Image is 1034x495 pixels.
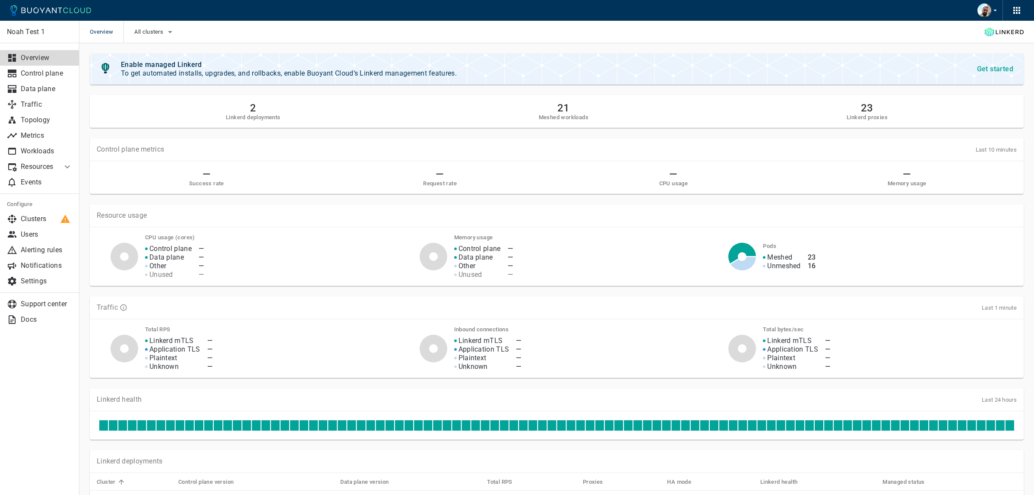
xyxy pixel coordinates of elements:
[199,262,204,270] h4: —
[21,230,73,239] p: Users
[21,131,73,140] p: Metrics
[516,345,521,354] h4: —
[459,354,487,362] p: Plaintext
[564,168,784,187] a: —CPU usage
[888,180,926,187] h5: Memory usage
[21,116,73,124] p: Topology
[97,395,142,404] p: Linkerd health
[808,253,816,262] h4: 23
[977,3,991,17] img: Noah Perks Sloan
[539,114,588,121] h5: Meshed workloads
[903,168,911,180] h2: —
[825,354,830,362] h4: —
[508,244,513,253] h4: —
[149,244,192,253] p: Control plane
[199,253,204,262] h4: —
[121,69,457,78] p: To get automated installs, upgrades, and rollbacks, enable Buoyant Cloud’s Linkerd management fea...
[21,147,73,155] p: Workloads
[767,336,812,345] p: Linkerd mTLS
[767,345,818,354] p: Application TLS
[21,85,73,93] p: Data plane
[539,102,588,114] h2: 21
[97,457,163,466] p: Linkerd deployments
[459,270,482,279] p: Unused
[207,362,212,371] h4: —
[21,178,73,187] p: Events
[21,261,73,270] p: Notifications
[189,180,224,187] h5: Success rate
[459,336,503,345] p: Linkerd mTLS
[767,262,800,270] p: Unmeshed
[207,345,212,354] h4: —
[21,162,55,171] p: Resources
[583,479,603,485] h5: Proxies
[21,315,73,324] p: Docs
[825,345,830,354] h4: —
[760,478,809,486] span: Linkerd health
[21,69,73,78] p: Control plane
[340,478,400,486] span: Data plane version
[97,145,164,154] p: Control plane metrics
[825,336,830,345] h4: —
[330,168,550,187] a: —Request rate
[207,354,212,362] h4: —
[178,479,234,485] h5: Control plane version
[516,354,521,362] h4: —
[97,303,118,312] p: Traffic
[459,262,476,270] p: Other
[974,61,1017,77] button: Get started
[21,246,73,254] p: Alerting rules
[149,345,200,354] p: Application TLS
[199,270,204,279] h4: —
[121,60,457,69] h4: Enable managed Linkerd
[149,362,179,371] p: Unknown
[97,211,1017,220] p: Resource usage
[207,336,212,345] h4: —
[508,270,513,279] h4: —
[982,305,1017,311] span: Last 1 minute
[21,277,73,286] p: Settings
[202,168,211,180] h2: —
[667,478,702,486] span: HA mode
[90,21,123,43] span: Overview
[767,354,795,362] p: Plaintext
[459,253,493,262] p: Data plane
[516,362,521,371] h4: —
[21,100,73,109] p: Traffic
[797,168,1017,187] a: —Memory usage
[7,28,72,36] p: Noah Test 1
[149,354,177,362] p: Plaintext
[21,54,73,62] p: Overview
[459,244,501,253] p: Control plane
[487,479,512,485] h5: Total RPS
[199,244,204,253] h4: —
[340,479,389,485] h5: Data plane version
[882,478,936,486] span: Managed status
[423,180,457,187] h5: Request rate
[97,479,116,485] h5: Cluster
[149,262,167,270] p: Other
[974,64,1017,73] a: Get started
[760,479,798,485] h5: Linkerd health
[134,25,175,38] button: All clusters
[487,478,524,486] span: Total RPS
[226,114,281,121] h5: Linkerd deployments
[21,300,73,308] p: Support center
[659,180,688,187] h5: CPU usage
[97,478,127,486] span: Cluster
[976,146,1017,153] span: Last 10 minutes
[178,478,245,486] span: Control plane version
[825,362,830,371] h4: —
[459,345,509,354] p: Application TLS
[977,65,1013,73] h4: Get started
[767,253,792,262] p: Meshed
[516,336,521,345] h4: —
[97,168,316,187] a: —Success rate
[508,253,513,262] h4: —
[508,262,513,270] h4: —
[436,168,444,180] h2: —
[847,114,888,121] h5: Linkerd proxies
[767,362,797,371] p: Unknown
[149,270,173,279] p: Unused
[7,201,73,208] h5: Configure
